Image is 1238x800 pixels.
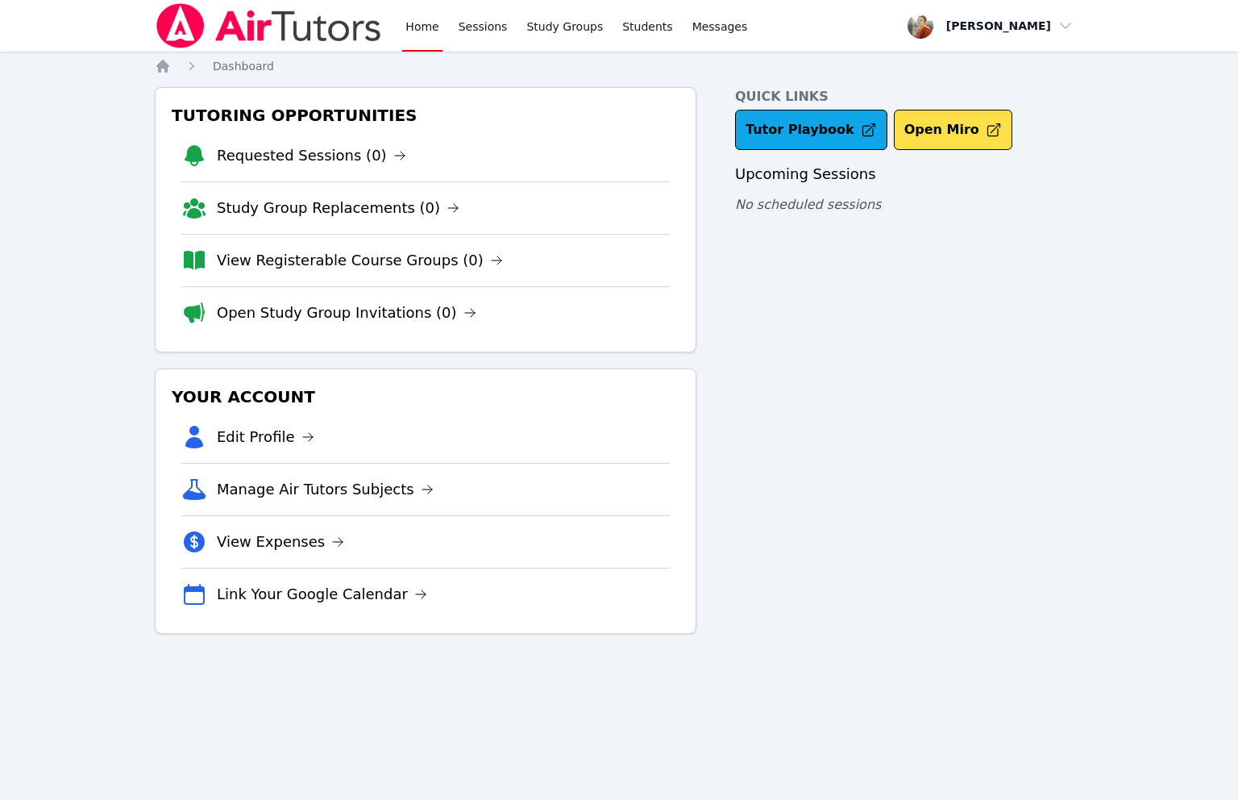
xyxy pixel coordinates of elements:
h3: Upcoming Sessions [735,163,1083,185]
h4: Quick Links [735,87,1083,106]
h3: Your Account [168,382,683,411]
img: Air Tutors [155,3,383,48]
a: Requested Sessions (0) [217,144,406,167]
a: Study Group Replacements (0) [217,197,459,219]
button: Open Miro [894,110,1012,150]
a: Open Study Group Invitations (0) [217,302,476,324]
a: View Expenses [217,531,344,553]
span: Dashboard [213,60,274,73]
a: Tutor Playbook [735,110,887,150]
a: Edit Profile [217,426,314,448]
a: Dashboard [213,58,274,74]
a: Link Your Google Calendar [217,583,427,606]
nav: Breadcrumb [155,58,1083,74]
a: Manage Air Tutors Subjects [217,478,434,501]
h3: Tutoring Opportunities [168,101,683,130]
span: Messages [692,19,748,35]
a: View Registerable Course Groups (0) [217,249,503,272]
span: No scheduled sessions [735,197,881,212]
